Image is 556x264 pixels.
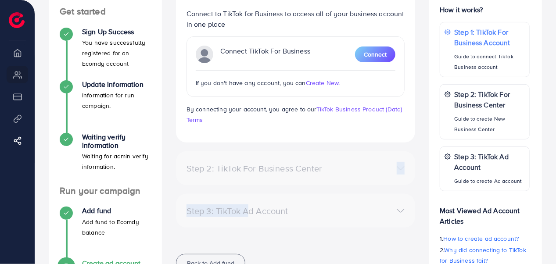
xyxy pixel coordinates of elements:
[454,114,525,135] p: Guide to create New Business Center
[49,6,162,17] h4: Get started
[220,46,310,63] p: Connect TikTok For Business
[49,207,162,259] li: Add fund
[306,78,340,87] span: Create New.
[196,78,306,87] span: If you don't have any account, you can
[454,176,525,186] p: Guide to create Ad account
[187,104,405,125] p: By connecting your account, you agree to our
[440,4,530,15] p: How it works?
[49,133,162,186] li: Waiting verify information
[454,89,525,110] p: Step 2: TikTok For Business Center
[82,37,151,69] p: You have successfully registered for an Ecomdy account
[82,133,151,150] h4: Waiting verify information
[82,80,151,89] h4: Update Information
[440,198,530,226] p: Most Viewed Ad Account Articles
[364,50,387,59] span: Connect
[440,233,530,244] p: 1.
[519,225,549,257] iframe: Chat
[82,207,151,215] h4: Add fund
[82,217,151,238] p: Add fund to Ecomdy balance
[444,234,519,243] span: How to create ad account?
[196,46,213,63] img: TikTok partner
[82,28,151,36] h4: Sign Up Success
[9,12,25,28] img: logo
[187,8,405,29] p: Connect to TikTok for Business to access all of your business account in one place
[49,80,162,133] li: Update Information
[82,151,151,172] p: Waiting for admin verify information.
[49,186,162,196] h4: Run your campaign
[454,151,525,172] p: Step 3: TikTok Ad Account
[454,51,525,72] p: Guide to connect TikTok Business account
[355,46,395,62] button: Connect
[49,28,162,80] li: Sign Up Success
[454,27,525,48] p: Step 1: TikTok For Business Account
[82,90,151,111] p: Information for run campaign.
